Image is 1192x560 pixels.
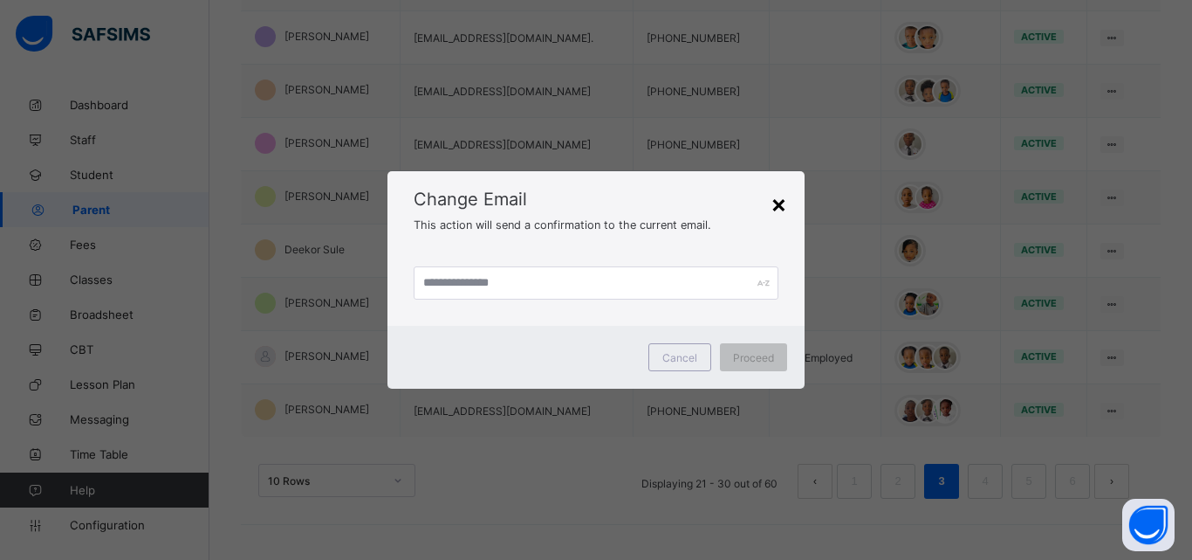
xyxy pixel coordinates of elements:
[771,189,787,218] div: ×
[414,189,778,210] span: Change Email
[414,218,711,232] span: This action will send a confirmation to the current email.
[1122,499,1175,551] button: Open asap
[733,351,774,364] span: Proceed
[662,351,697,364] span: Cancel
